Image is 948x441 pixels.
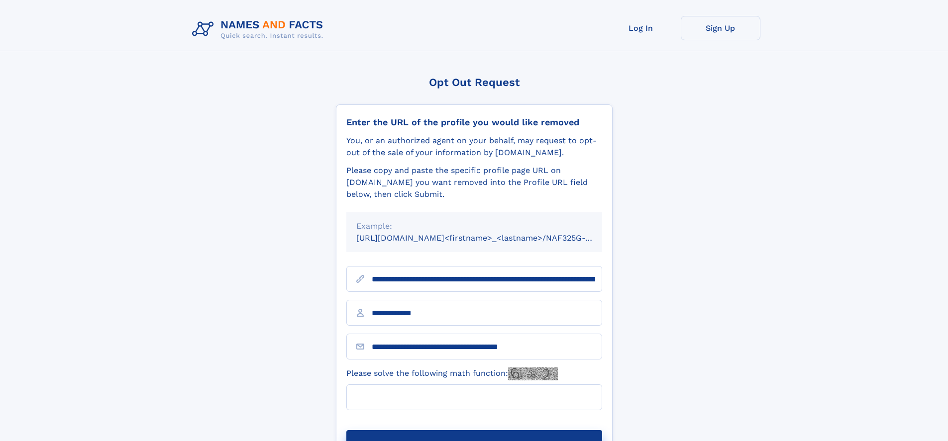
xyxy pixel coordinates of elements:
[336,76,613,88] div: Opt Out Request
[346,165,602,200] div: Please copy and paste the specific profile page URL on [DOMAIN_NAME] you want removed into the Pr...
[681,16,760,40] a: Sign Up
[356,220,592,232] div: Example:
[346,135,602,159] div: You, or an authorized agent on your behalf, may request to opt-out of the sale of your informatio...
[346,367,558,380] label: Please solve the following math function:
[356,233,621,243] small: [URL][DOMAIN_NAME]<firstname>_<lastname>/NAF325G-xxxxxxxx
[346,117,602,128] div: Enter the URL of the profile you would like removed
[601,16,681,40] a: Log In
[188,16,331,43] img: Logo Names and Facts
